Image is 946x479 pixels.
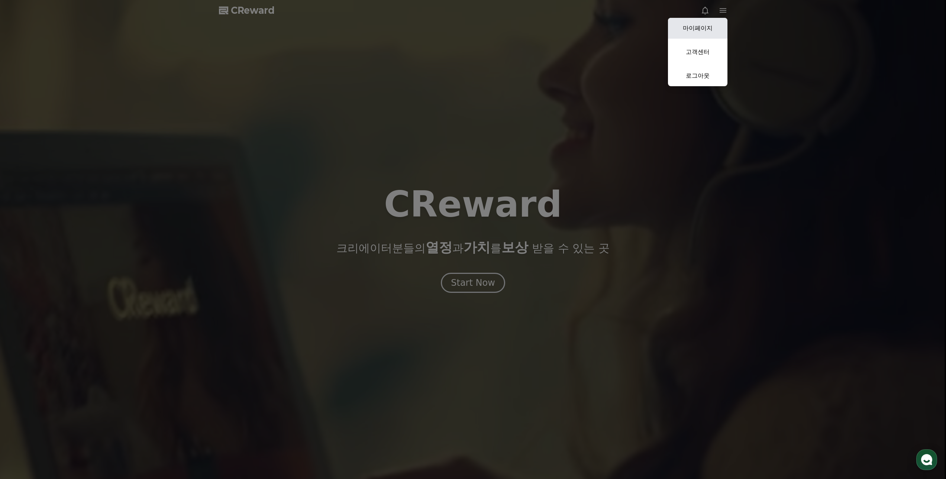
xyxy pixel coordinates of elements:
button: 마이페이지 고객센터 로그아웃 [668,18,727,86]
span: 설정 [115,247,124,253]
a: 홈 [2,236,49,254]
a: 설정 [96,236,143,254]
a: 대화 [49,236,96,254]
a: 고객센터 [668,42,727,62]
span: 홈 [23,247,28,253]
a: 마이페이지 [668,18,727,39]
span: 대화 [68,247,77,253]
a: 로그아웃 [668,65,727,86]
